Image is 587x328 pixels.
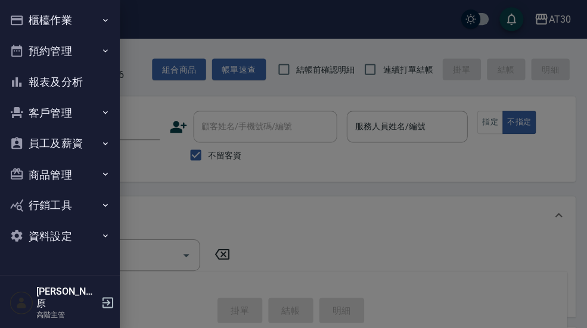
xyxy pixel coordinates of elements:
[5,5,114,36] button: 櫃檯作業
[5,158,114,189] button: 商品管理
[5,127,114,158] button: 員工及薪資
[5,220,114,251] button: 資料設定
[10,289,33,313] img: Person
[5,97,114,128] button: 客戶管理
[5,189,114,220] button: 行銷工具
[36,308,97,318] p: 高階主管
[36,284,97,308] h5: [PERSON_NAME]原
[5,36,114,67] button: 預約管理
[5,66,114,97] button: 報表及分析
